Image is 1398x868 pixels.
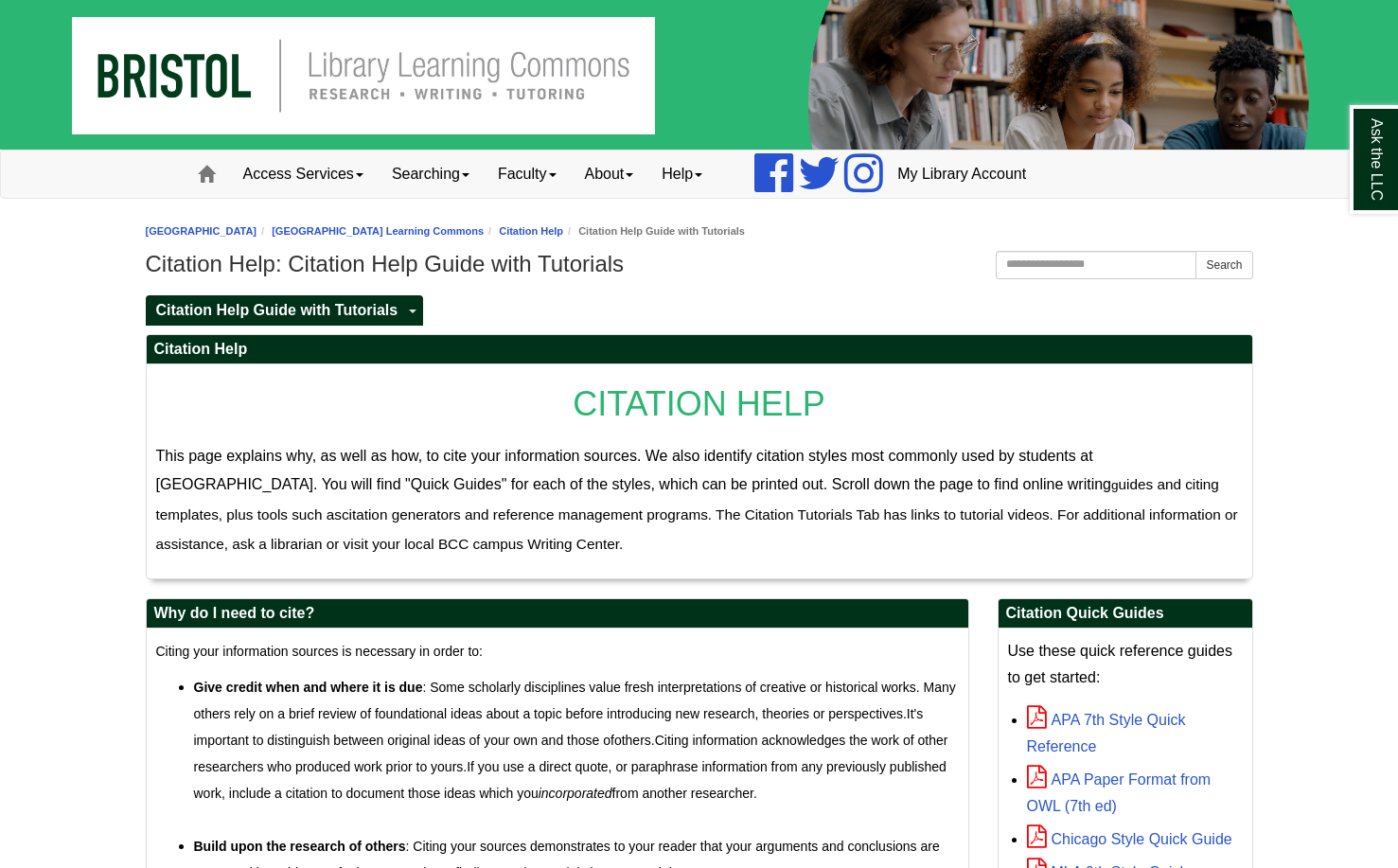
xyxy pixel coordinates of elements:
a: Faculty [484,151,571,198]
div: Guide Pages [146,293,1253,326]
a: My Library Account [883,151,1040,198]
span: : Some scholarly disciplines value fresh interpretations of creative or historical works. Many ot... [194,680,956,827]
a: Access Services [229,151,378,198]
strong: Give credit when and where it is due [194,680,423,695]
span: CITATION HELP [573,384,825,423]
a: [GEOGRAPHIC_DATA] Learning Commons [272,225,484,237]
span: uides and citing templates, plus tools such as [156,476,1219,523]
button: Search [1195,251,1252,279]
h2: Citation Help [147,335,1252,364]
span: Citing your information sources is necessary in order to: [156,644,483,659]
a: Citation Help [499,225,563,237]
a: Searching [378,151,484,198]
span: This page explains why, as well as how, to cite your information sources. We also identify citati... [156,448,1119,492]
p: Use these quick reference guides to get started: [1008,638,1243,691]
li: Citation Help Guide with Tutorials [563,222,745,240]
strong: Build upon the research of others [194,839,406,854]
span: Citation Help Guide with Tutorials [156,302,398,318]
span: citation generators and reference management programs. The Citation Tutorials Tab has links to tu... [156,506,1238,553]
a: APA Paper Format from OWL (7th ed) [1027,771,1212,814]
h2: Citation Quick Guides [999,599,1252,629]
a: APA 7th Style Quick Reference [1027,712,1186,754]
a: Chicago Style Quick Guide [1027,831,1232,847]
em: incorporated [539,786,612,801]
a: Citation Help Guide with Tutorials [146,295,404,327]
span: others. [614,733,655,748]
span: It's important to distinguish between original ideas of your own and those of [194,706,924,748]
a: About [571,151,648,198]
nav: breadcrumb [146,222,1253,240]
span: g [1111,478,1119,492]
a: Help [647,151,717,198]
a: [GEOGRAPHIC_DATA] [146,225,257,237]
h2: Why do I need to cite? [147,599,968,629]
h1: Citation Help: Citation Help Guide with Tutorials [146,251,1253,277]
